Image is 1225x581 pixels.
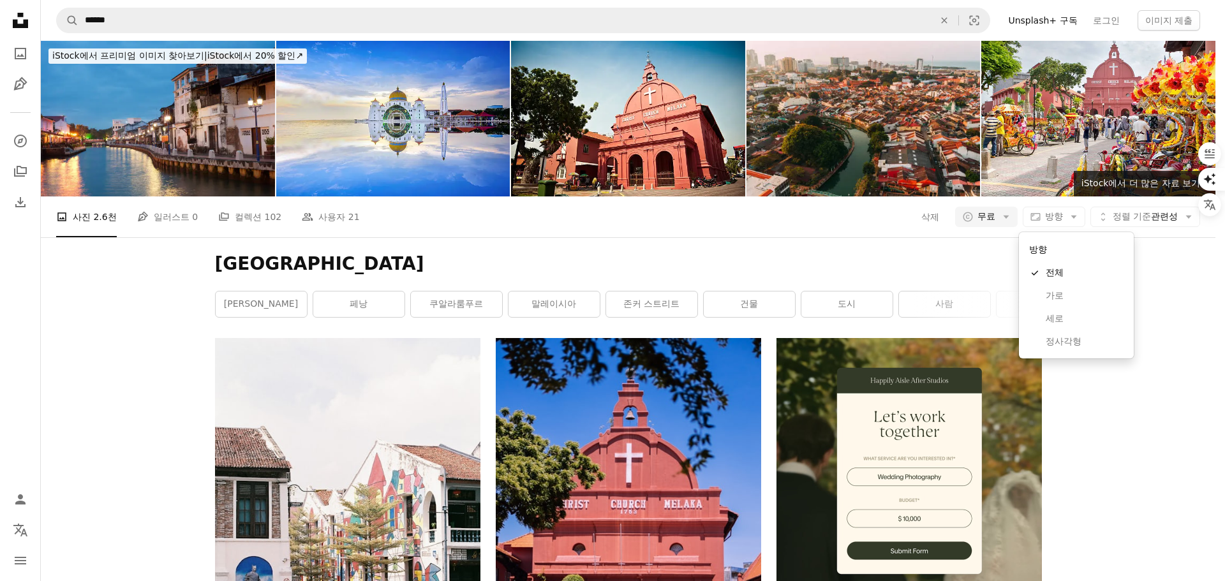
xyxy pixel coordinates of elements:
[1019,232,1134,358] div: 방향
[1046,335,1124,348] span: 정사각형
[1024,237,1129,261] div: 방향
[1046,267,1124,279] span: 전체
[1046,313,1124,325] span: 세로
[1023,207,1085,227] button: 방향
[1046,290,1124,302] span: 가로
[1045,211,1063,221] span: 방향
